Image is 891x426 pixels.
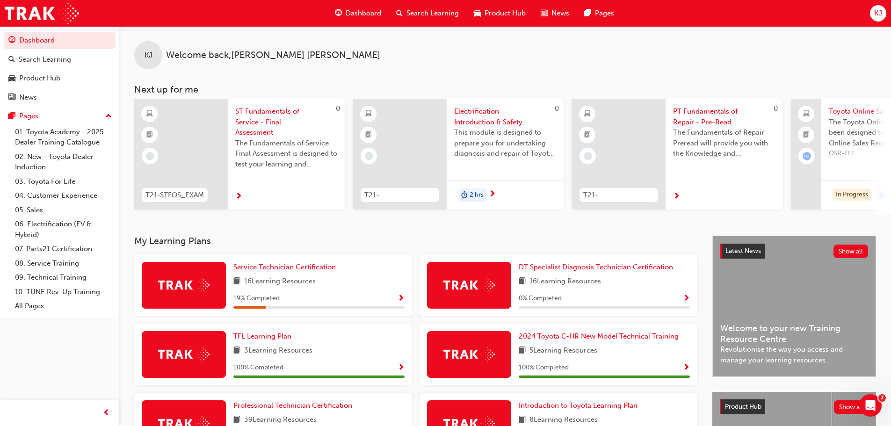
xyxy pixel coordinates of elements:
span: next-icon [673,193,680,201]
span: T21-PTFOR_PRE_READ [583,190,654,201]
span: learningRecordVerb_NONE-icon [584,152,592,160]
span: Show Progress [683,364,690,372]
a: Latest NewsShow all [720,244,868,259]
a: News [4,89,116,106]
span: Pages [595,8,614,19]
div: Pages [19,111,38,122]
span: Service Technician Certification [233,263,336,271]
span: 39 Learning Resources [244,414,317,426]
span: car-icon [474,7,481,19]
span: book-icon [233,414,240,426]
span: prev-icon [103,407,110,419]
span: learningResourceType_ELEARNING-icon [365,108,372,120]
span: Latest News [725,247,761,255]
button: Pages [4,108,116,125]
a: TFL Learning Plan [233,331,295,342]
span: 19 % Completed [233,293,280,304]
a: Professional Technician Certification [233,400,356,411]
a: guage-iconDashboard [327,4,389,23]
a: 0T21-FOD_HVIS_PREREQElectrification Introduction & SafetyThis module is designed to prepare you f... [353,99,564,209]
button: KJ [870,5,886,22]
span: Product Hub [485,8,526,19]
a: Introduction to Toyota Learning Plan [519,400,641,411]
a: DT Specialist Diagnosis Technician Certification [519,262,677,273]
span: Show Progress [683,295,690,303]
div: Product Hub [19,73,60,84]
button: Show Progress [398,293,405,304]
span: learningRecordVerb_NONE-icon [146,152,154,160]
span: Introduction to Toyota Learning Plan [519,401,637,410]
a: 02. New - Toyota Dealer Induction [11,150,116,174]
a: All Pages [11,299,116,313]
span: PT Fundamentals of Repair - Pre-Read [673,106,775,127]
span: pages-icon [8,112,15,121]
a: 10. TUNE Rev-Up Training [11,285,116,299]
span: 100 % Completed [519,362,569,373]
span: Search Learning [406,8,459,19]
a: 06. Electrification (EV & Hybrid) [11,217,116,242]
button: Show Progress [398,362,405,374]
a: 05. Sales [11,203,116,217]
span: 0 % Completed [519,293,562,304]
a: 08. Service Training [11,256,116,271]
span: book-icon [519,414,526,426]
span: 2 hrs [470,190,484,201]
span: Dashboard [346,8,381,19]
span: 0 [774,104,778,113]
span: learningRecordVerb_ATTEMPT-icon [803,152,811,160]
button: Show all [833,245,869,258]
span: laptop-icon [803,108,810,120]
span: This module is designed to prepare you for undertaking diagnosis and repair of Toyota & Lexus Ele... [454,127,556,159]
span: learningRecordVerb_NONE-icon [365,152,373,160]
span: Revolutionise the way you access and manage your learning resources. [720,344,868,365]
span: book-icon [233,276,240,288]
span: KJ [874,8,882,19]
a: 0T21-PTFOR_PRE_READPT Fundamentals of Repair - Pre-ReadThe Fundamentals of Repair Preread will pr... [572,99,782,209]
span: Electrification Introduction & Safety [454,106,556,127]
span: 3 Learning Resources [244,345,312,357]
span: car-icon [8,74,15,83]
button: Show Progress [683,362,690,374]
a: 07. Parts21 Certification [11,242,116,256]
a: 03. Toyota For Life [11,174,116,189]
span: 0 [555,104,559,113]
span: Product Hub [725,403,761,411]
a: 01. Toyota Academy - 2025 Dealer Training Catalogue [11,125,116,150]
span: DT Specialist Diagnosis Technician Certification [519,263,673,271]
a: Product HubShow all [720,399,869,414]
span: search-icon [8,56,15,64]
span: book-icon [519,276,526,288]
a: search-iconSearch Learning [389,4,466,23]
button: Show all [834,400,869,414]
h3: My Learning Plans [134,236,697,246]
span: 2024 Toyota C-HR New Model Technical Training [519,332,679,340]
span: 8 Learning Resources [529,414,598,426]
h3: Next up for me [119,84,891,95]
span: T21-FOD_HVIS_PREREQ [364,190,435,201]
div: In Progress [833,188,871,201]
span: KJ [145,50,152,61]
a: news-iconNews [533,4,577,23]
span: Show Progress [398,295,405,303]
span: The Fundamentals of Repair Preread will provide you with the Knowledge and Understanding to succe... [673,127,775,159]
span: booktick-icon [584,129,591,141]
span: learningResourceType_ELEARNING-icon [584,108,591,120]
span: pages-icon [584,7,591,19]
span: Welcome back , [PERSON_NAME] [PERSON_NAME] [166,50,380,61]
a: Search Learning [4,51,116,68]
img: Trak [5,3,79,24]
span: booktick-icon [146,129,153,141]
a: 09. Technical Training [11,270,116,285]
span: Show Progress [398,364,405,372]
span: book-icon [233,345,240,357]
a: Product Hub [4,70,116,87]
span: search-icon [396,7,403,19]
button: DashboardSearch LearningProduct HubNews [4,30,116,108]
span: Professional Technician Certification [233,401,352,410]
span: guage-icon [335,7,342,19]
span: book-icon [519,345,526,357]
span: 5 Learning Resources [529,345,597,357]
span: 100 % Completed [233,362,283,373]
